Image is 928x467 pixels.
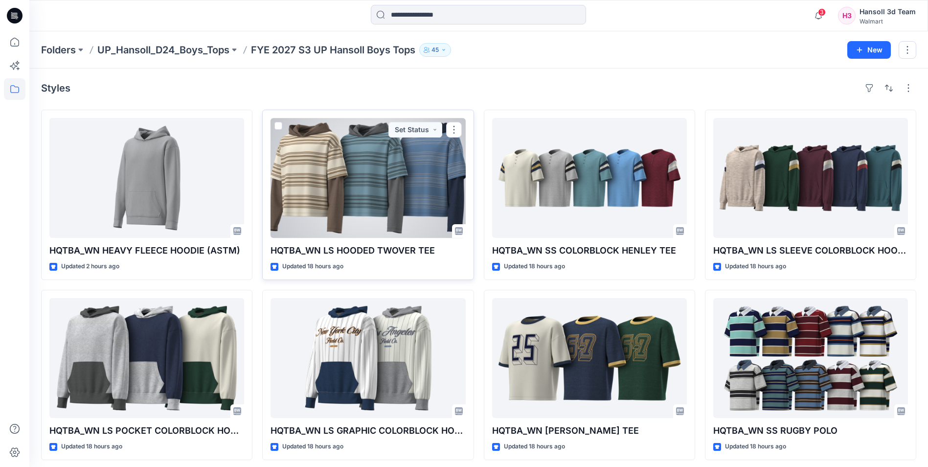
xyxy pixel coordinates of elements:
a: HQTBA_WN LS GRAPHIC COLORBLOCK HOODIE [271,298,465,418]
p: Updated 18 hours ago [504,261,565,272]
p: Updated 18 hours ago [61,442,122,452]
p: HQTBA_WN HEAVY FLEECE HOODIE (ASTM) [49,244,244,257]
button: New [847,41,891,59]
a: HQTBA_WN LS HOODED TWOVER TEE [271,118,465,238]
p: Updated 18 hours ago [725,261,786,272]
p: HQTBA_WN LS POCKET COLORBLOCK HOODIE [49,424,244,438]
p: Updated 18 hours ago [504,442,565,452]
h4: Styles [41,82,70,94]
button: 45 [419,43,451,57]
p: 45 [431,45,439,55]
div: Hansoll 3d Team [860,6,916,18]
a: HQTBA_WN SS RINGER TEE [492,298,687,418]
span: 3 [818,8,826,16]
p: Updated 18 hours ago [725,442,786,452]
a: HQTBA_WN SS RUGBY POLO [713,298,908,418]
a: HQTBA_WN HEAVY FLEECE HOODIE (ASTM) [49,118,244,238]
a: HQTBA_WN LS POCKET COLORBLOCK HOODIE [49,298,244,418]
p: HQTBA_WN LS SLEEVE COLORBLOCK HOODIE [713,244,908,257]
p: Updated 18 hours ago [282,442,343,452]
p: HQTBA_WN SS RUGBY POLO [713,424,908,438]
p: Updated 18 hours ago [282,261,343,272]
p: FYE 2027 S3 UP Hansoll Boys Tops [251,43,415,57]
p: HQTBA_WN [PERSON_NAME] TEE [492,424,687,438]
p: HQTBA_WN SS COLORBLOCK HENLEY TEE [492,244,687,257]
p: HQTBA_WN LS HOODED TWOVER TEE [271,244,465,257]
a: Folders [41,43,76,57]
p: HQTBA_WN LS GRAPHIC COLORBLOCK HOODIE [271,424,465,438]
a: UP_Hansoll_D24_Boys_Tops [97,43,229,57]
a: HQTBA_WN SS COLORBLOCK HENLEY TEE [492,118,687,238]
a: HQTBA_WN LS SLEEVE COLORBLOCK HOODIE [713,118,908,238]
div: Walmart [860,18,916,25]
div: H3 [838,7,856,24]
p: Updated 2 hours ago [61,261,119,272]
